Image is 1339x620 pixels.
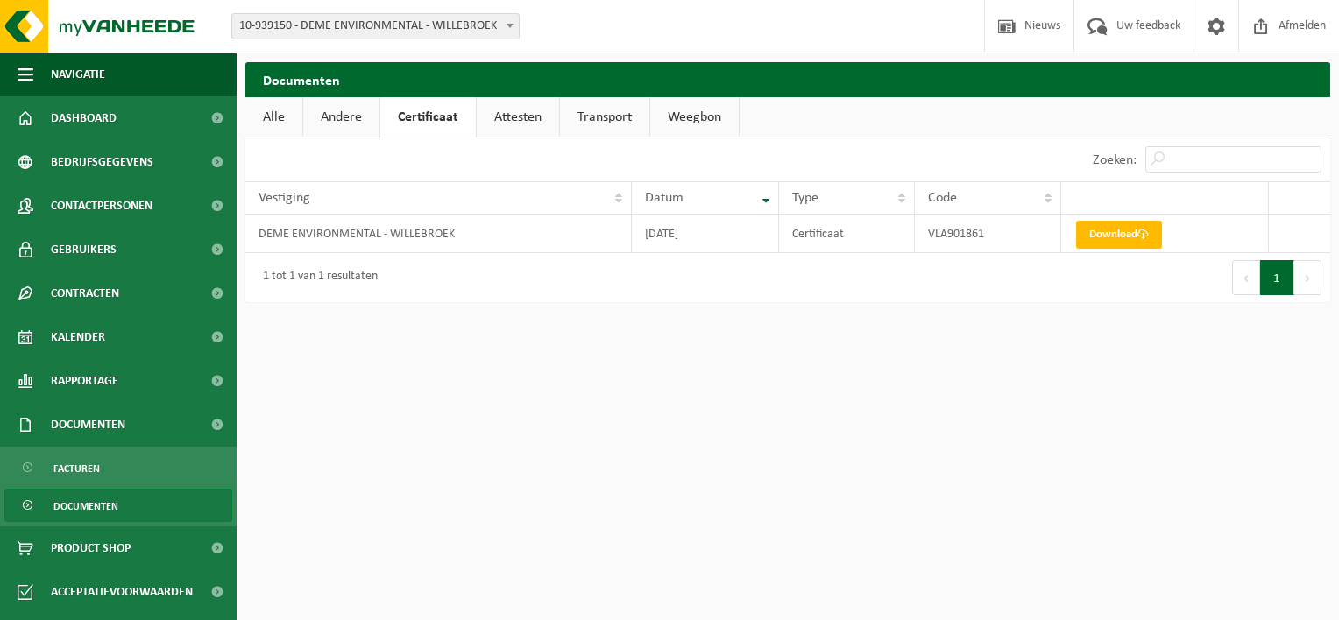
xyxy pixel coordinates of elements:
a: Attesten [477,97,559,137]
span: Vestiging [259,191,310,205]
a: Transport [560,97,649,137]
span: Facturen [53,452,100,485]
a: Facturen [4,451,232,484]
span: Documenten [53,490,118,523]
span: Acceptatievoorwaarden [51,570,193,614]
span: Rapportage [51,359,118,403]
td: DEME ENVIRONMENTAL - WILLEBROEK [245,215,632,253]
span: Code [928,191,957,205]
a: Certificaat [380,97,476,137]
span: Contracten [51,271,119,315]
button: Previous [1232,260,1260,295]
label: Zoeken: [1093,153,1137,167]
a: Andere [303,97,379,137]
span: Contactpersonen [51,184,152,228]
span: Kalender [51,315,105,359]
span: Gebruikers [51,228,117,271]
td: [DATE] [632,215,779,253]
a: Weegbon [650,97,739,137]
span: 10-939150 - DEME ENVIRONMENTAL - WILLEBROEK [231,13,520,39]
span: Product Shop [51,526,131,570]
a: Documenten [4,489,232,522]
span: Documenten [51,403,125,447]
h2: Documenten [245,62,1330,96]
span: Navigatie [51,53,105,96]
span: 10-939150 - DEME ENVIRONMENTAL - WILLEBROEK [232,14,519,39]
td: Certificaat [779,215,916,253]
span: Bedrijfsgegevens [51,140,153,184]
a: Alle [245,97,302,137]
a: Download [1076,221,1162,249]
button: 1 [1260,260,1294,295]
span: Datum [645,191,684,205]
button: Next [1294,260,1321,295]
div: 1 tot 1 van 1 resultaten [254,262,378,293]
span: Type [792,191,818,205]
td: VLA901861 [915,215,1060,253]
span: Dashboard [51,96,117,140]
